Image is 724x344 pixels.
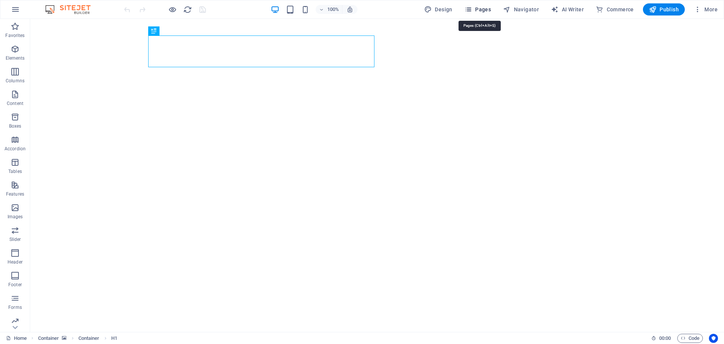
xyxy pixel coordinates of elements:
[7,100,23,106] p: Content
[8,259,23,265] p: Header
[62,336,66,340] i: This element contains a background
[183,5,192,14] i: Reload page
[500,3,542,15] button: Navigator
[593,3,637,15] button: Commerce
[5,32,25,39] p: Favorites
[421,3,456,15] button: Design
[503,6,539,13] span: Navigator
[677,334,703,343] button: Code
[183,5,192,14] button: reload
[5,146,26,152] p: Accordion
[9,236,21,242] p: Slider
[462,3,494,15] button: Pages
[6,55,25,61] p: Elements
[681,334,699,343] span: Code
[709,334,718,343] button: Usercentrics
[347,6,353,13] i: On resize automatically adjust zoom level to fit chosen device.
[465,6,491,13] span: Pages
[6,78,25,84] p: Columns
[691,3,721,15] button: More
[38,334,117,343] nav: breadcrumb
[551,6,584,13] span: AI Writer
[327,5,339,14] h6: 100%
[38,334,59,343] span: Click to select. Double-click to edit
[659,334,671,343] span: 00 00
[421,3,456,15] div: Design (Ctrl+Alt+Y)
[168,5,177,14] button: Click here to leave preview mode and continue editing
[6,334,27,343] a: Click to cancel selection. Double-click to open Pages
[649,6,679,13] span: Publish
[424,6,452,13] span: Design
[548,3,587,15] button: AI Writer
[111,334,117,343] span: Click to select. Double-click to edit
[643,3,685,15] button: Publish
[8,168,22,174] p: Tables
[78,334,100,343] span: Click to select. Double-click to edit
[9,123,21,129] p: Boxes
[6,191,24,197] p: Features
[316,5,342,14] button: 100%
[651,334,671,343] h6: Session time
[664,335,666,341] span: :
[8,282,22,288] p: Footer
[596,6,634,13] span: Commerce
[8,214,23,220] p: Images
[8,304,22,310] p: Forms
[43,5,100,14] img: Editor Logo
[694,6,718,13] span: More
